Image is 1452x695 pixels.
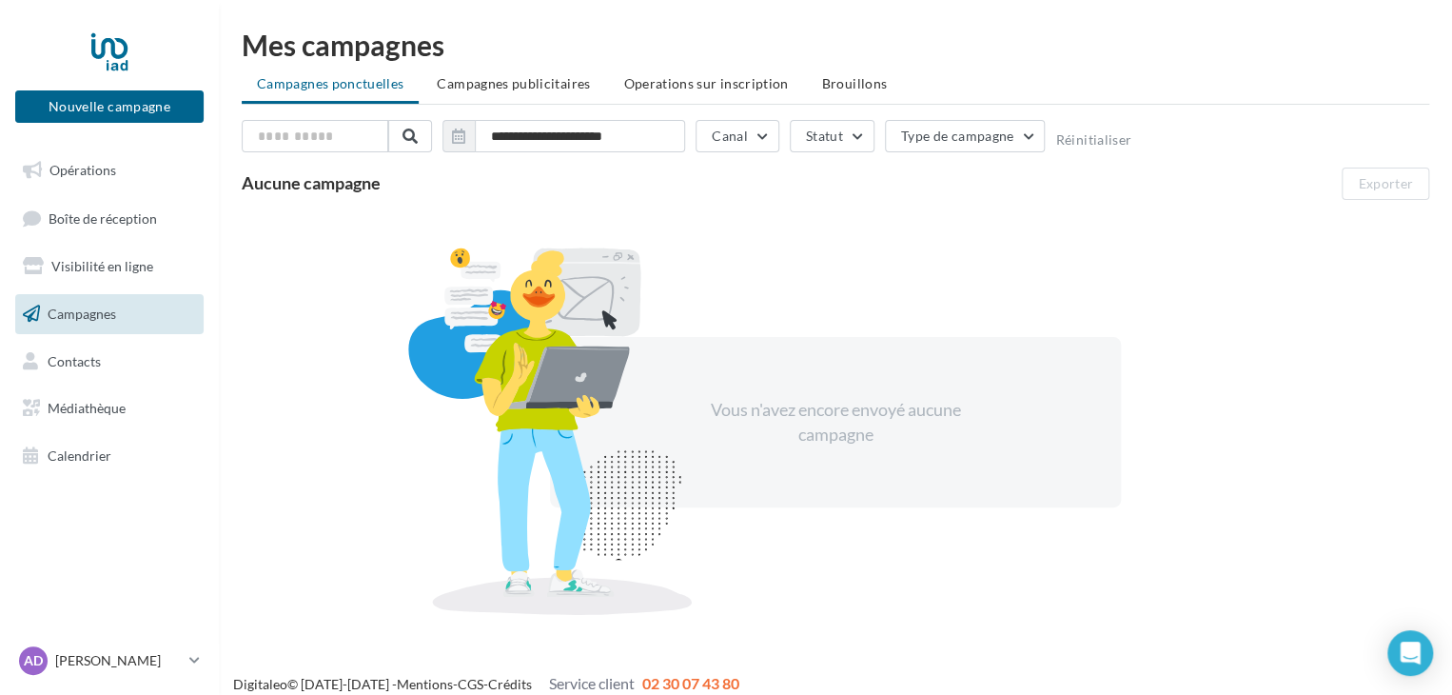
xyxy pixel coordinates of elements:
[11,388,207,428] a: Médiathèque
[49,162,116,178] span: Opérations
[11,436,207,476] a: Calendrier
[11,198,207,239] a: Boîte de réception
[885,120,1046,152] button: Type de campagne
[48,306,116,322] span: Campagnes
[233,676,739,692] span: © [DATE]-[DATE] - - -
[1387,630,1433,676] div: Open Intercom Messenger
[24,651,43,670] span: AD
[1342,168,1429,200] button: Exporter
[55,651,182,670] p: [PERSON_NAME]
[397,676,453,692] a: Mentions
[1055,132,1131,148] button: Réinitialiser
[11,150,207,190] a: Opérations
[642,674,739,692] span: 02 30 07 43 80
[15,643,204,679] a: AD [PERSON_NAME]
[242,30,1429,59] div: Mes campagnes
[549,674,635,692] span: Service client
[233,676,287,692] a: Digitaleo
[672,398,999,447] div: Vous n'avez encore envoyé aucune campagne
[822,75,888,91] span: Brouillons
[11,247,207,287] a: Visibilité en ligne
[11,342,207,382] a: Contacts
[488,676,532,692] a: Crédits
[51,258,153,274] span: Visibilité en ligne
[696,120,779,152] button: Canal
[48,400,126,416] span: Médiathèque
[15,90,204,123] button: Nouvelle campagne
[458,676,483,692] a: CGS
[437,75,590,91] span: Campagnes publicitaires
[242,172,381,193] span: Aucune campagne
[48,447,111,464] span: Calendrier
[790,120,874,152] button: Statut
[49,209,157,226] span: Boîte de réception
[48,352,101,368] span: Contacts
[11,294,207,334] a: Campagnes
[623,75,788,91] span: Operations sur inscription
